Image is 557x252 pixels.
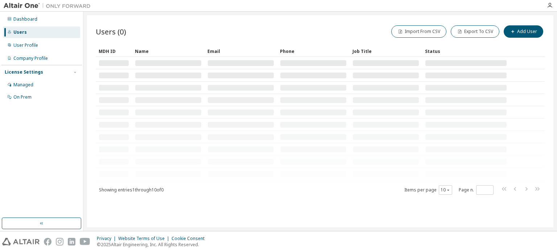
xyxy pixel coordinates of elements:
[207,45,274,57] div: Email
[99,45,129,57] div: MDH ID
[13,16,37,22] div: Dashboard
[459,185,494,195] span: Page n.
[391,25,446,38] button: Import From CSV
[441,187,450,193] button: 10
[13,55,48,61] div: Company Profile
[13,82,33,88] div: Managed
[13,42,38,48] div: User Profile
[404,185,452,195] span: Items per page
[4,2,94,9] img: Altair One
[5,69,43,75] div: License Settings
[118,236,172,241] div: Website Terms of Use
[135,45,202,57] div: Name
[13,94,32,100] div: On Prem
[97,241,209,248] p: © 2025 Altair Engineering, Inc. All Rights Reserved.
[425,45,507,57] div: Status
[2,238,40,245] img: altair_logo.svg
[172,236,209,241] div: Cookie Consent
[44,238,51,245] img: facebook.svg
[96,26,126,37] span: Users (0)
[80,238,90,245] img: youtube.svg
[68,238,75,245] img: linkedin.svg
[352,45,419,57] div: Job Title
[280,45,347,57] div: Phone
[504,25,543,38] button: Add User
[13,29,27,35] div: Users
[451,25,499,38] button: Export To CSV
[99,187,164,193] span: Showing entries 1 through 10 of 0
[97,236,118,241] div: Privacy
[56,238,63,245] img: instagram.svg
